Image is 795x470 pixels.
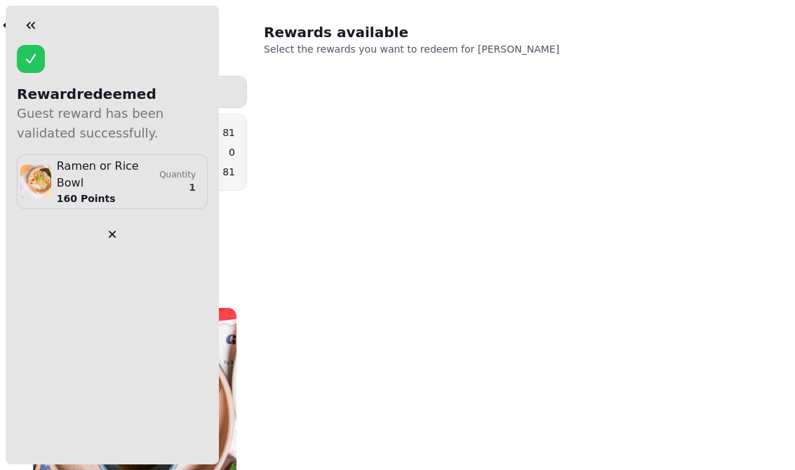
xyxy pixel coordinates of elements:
[159,169,196,180] p: Quantity
[57,192,159,206] p: 160 Points
[189,180,196,194] p: 1
[222,165,235,179] p: 81
[222,126,235,140] p: 81
[17,104,208,143] p: Guest reward has been validated successfully.
[57,158,159,192] p: Ramen or Rice Bowl
[264,22,533,42] h2: Rewards available
[264,42,623,56] p: Select the rewards you want to redeem for
[20,165,51,199] img: aHR0cHM6Ly9maWxlcy5zdGFtcGVkZS5haS80ZGVjZmQwNS0yMTc0LTQ5YzYtOGI3ZS1mYTMxYWFiNjU3NTcvbWVkaWEvNjdiM...
[229,145,235,159] p: 0
[17,84,208,104] p: Reward redeemed
[478,43,559,55] span: [PERSON_NAME]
